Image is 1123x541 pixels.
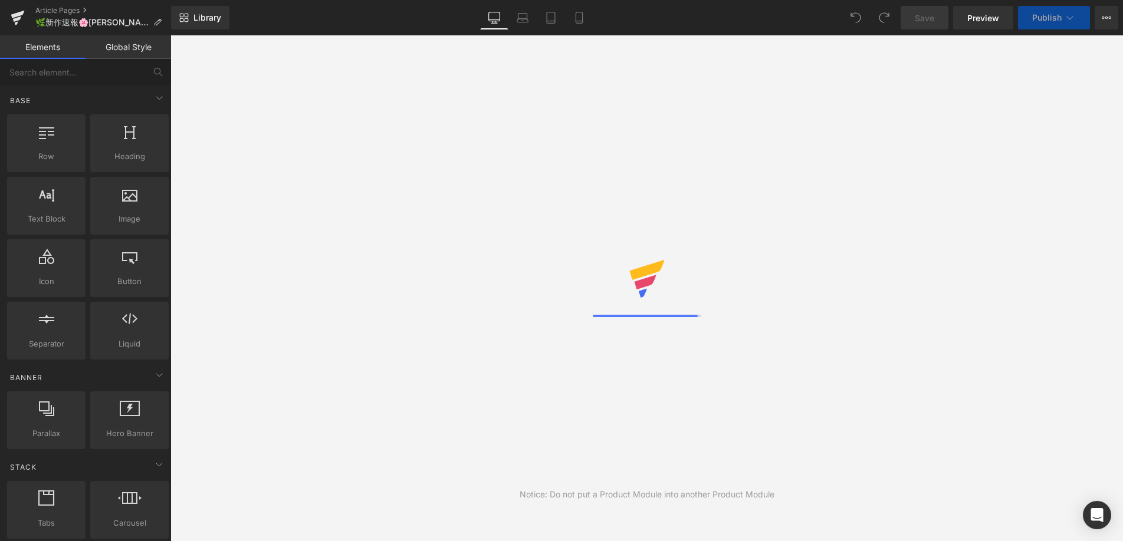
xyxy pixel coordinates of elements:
span: Icon [11,275,82,288]
span: Liquid [94,338,165,350]
span: Parallax [11,427,82,440]
span: Publish [1032,13,1062,22]
div: Open Intercom Messenger [1083,501,1111,529]
a: Article Pages [35,6,171,15]
span: Base [9,95,32,106]
span: Button [94,275,165,288]
a: Desktop [480,6,508,29]
span: Tabs [11,517,82,529]
span: Image [94,213,165,225]
a: Preview [953,6,1013,29]
span: Banner [9,372,44,383]
button: Publish [1018,6,1090,29]
span: 🌿新作速報🌸[PERSON_NAME]がもっと好きになる💕ラベンダーコレクション [35,18,149,27]
button: Undo [844,6,868,29]
a: Mobile [565,6,593,29]
span: Stack [9,461,38,473]
span: Carousel [94,517,165,529]
a: Laptop [508,6,537,29]
span: Row [11,150,82,163]
span: Preview [967,12,999,24]
a: New Library [171,6,229,29]
a: Tablet [537,6,565,29]
span: Save [915,12,934,24]
span: Library [193,12,221,23]
div: Notice: Do not put a Product Module into another Product Module [520,488,774,501]
button: Redo [872,6,896,29]
a: Global Style [86,35,171,59]
span: Text Block [11,213,82,225]
span: Hero Banner [94,427,165,440]
span: Heading [94,150,165,163]
button: More [1095,6,1118,29]
span: Separator [11,338,82,350]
